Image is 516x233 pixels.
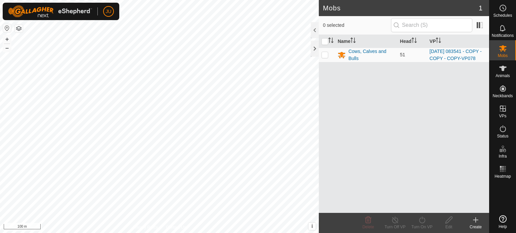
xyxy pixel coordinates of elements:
p-sorticon: Activate to sort [350,39,356,44]
span: Status [497,134,508,138]
div: Turn On VP [408,224,435,230]
span: Delete [362,225,374,229]
a: Privacy Policy [133,224,158,230]
a: [DATE] 083541 - COPY - COPY - COPY-VP078 [430,49,482,61]
span: 0 selected [323,22,391,29]
input: Search (S) [391,18,472,32]
span: Schedules [493,13,512,17]
div: Create [462,224,489,230]
span: Heatmap [494,174,511,178]
span: Mobs [498,54,508,58]
span: Infra [499,154,507,158]
th: Head [397,35,427,48]
th: VP [427,35,489,48]
p-sorticon: Activate to sort [328,39,334,44]
button: i [308,223,316,230]
span: VPs [499,114,506,118]
div: Edit [435,224,462,230]
span: Notifications [492,34,514,38]
button: – [3,44,11,52]
div: Cows, Calves and Bulls [348,48,394,62]
span: Neckbands [492,94,513,98]
span: Help [499,225,507,229]
span: 51 [400,52,405,57]
button: Reset Map [3,24,11,32]
span: JU [105,8,111,15]
img: Gallagher Logo [8,5,92,17]
button: + [3,35,11,43]
a: Contact Us [166,224,186,230]
p-sorticon: Activate to sort [412,39,417,44]
th: Name [335,35,397,48]
h2: Mobs [323,4,479,12]
button: Map Layers [15,24,23,33]
span: i [311,223,313,229]
p-sorticon: Activate to sort [436,39,441,44]
div: Turn Off VP [382,224,408,230]
span: 1 [479,3,482,13]
a: Help [489,213,516,231]
span: Animals [496,74,510,78]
